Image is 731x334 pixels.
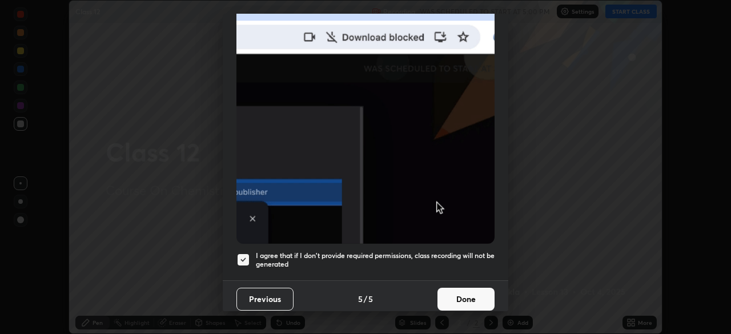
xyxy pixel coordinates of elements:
[437,288,495,311] button: Done
[368,293,373,305] h4: 5
[256,251,495,269] h5: I agree that if I don't provide required permissions, class recording will not be generated
[364,293,367,305] h4: /
[236,288,294,311] button: Previous
[358,293,363,305] h4: 5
